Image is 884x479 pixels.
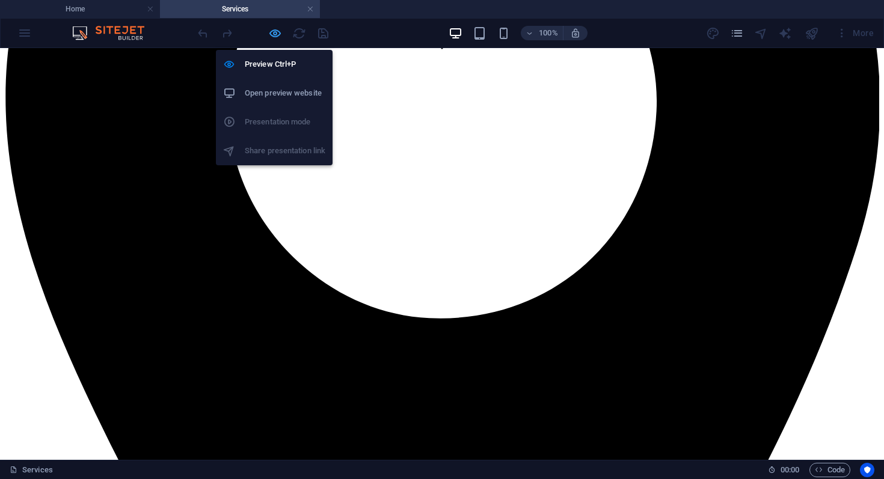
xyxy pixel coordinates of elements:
h6: Session time [768,463,800,477]
button: pages [730,26,744,40]
span: : [789,465,791,474]
i: On resize automatically adjust zoom level to fit chosen device. [570,28,581,38]
button: Code [809,463,850,477]
img: Editor Logo [69,26,159,40]
span: Code [815,463,845,477]
button: Usercentrics [860,463,874,477]
h4: Services [160,2,320,16]
h6: 100% [539,26,558,40]
i: Pages (Ctrl+Alt+S) [730,26,744,40]
span: 00 00 [781,463,799,477]
h6: Preview Ctrl+P [245,57,325,72]
a: Click to cancel selection. Double-click to open Pages [10,463,53,477]
h6: Open preview website [245,86,325,100]
button: 100% [521,26,563,40]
